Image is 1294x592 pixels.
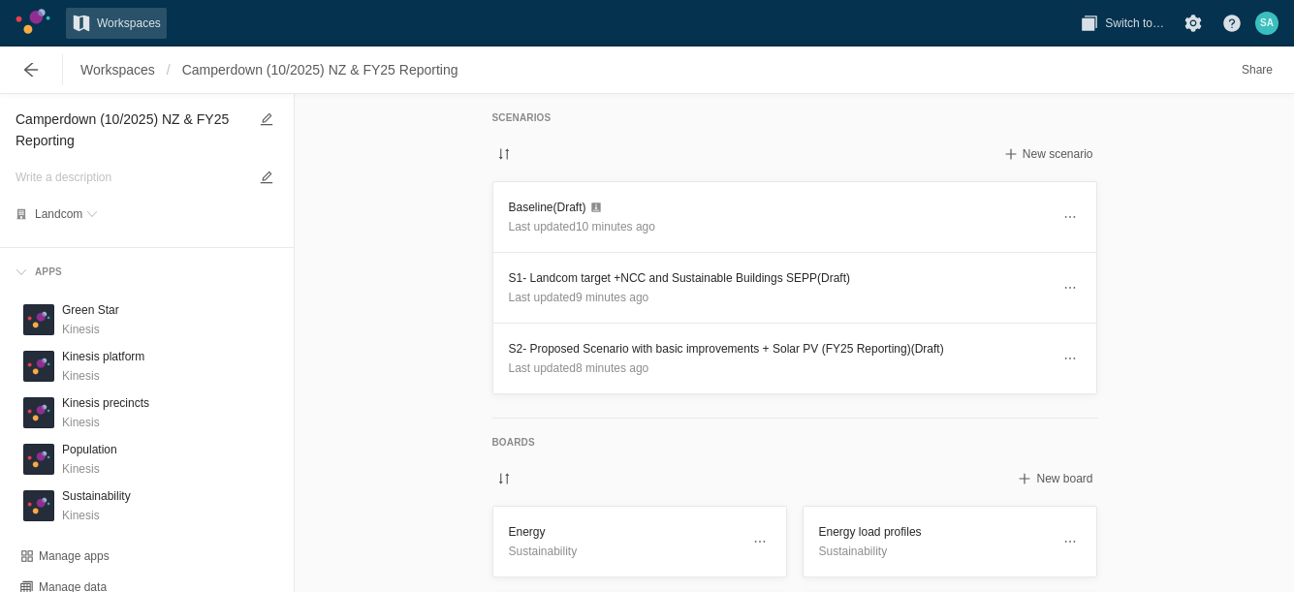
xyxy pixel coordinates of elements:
button: Landcom [35,204,98,224]
div: Apps [27,264,62,281]
div: KKinesis logoKinesis platformKinesis [16,343,278,389]
button: New scenario [999,142,1097,166]
a: Energy load profilesSustainability [803,506,1097,577]
div: K [23,490,54,521]
h3: Population [62,440,117,459]
span: New board [1036,471,1092,486]
div: KKinesis logoPopulationKinesis [16,436,278,483]
div: K [23,351,54,382]
span: New scenario [1023,146,1093,162]
h3: S1- Landcom target +NCC and Sustainable Buildings SEPP (Draft) [509,268,1050,288]
div: SA [1255,12,1278,35]
span: Workspaces [80,60,155,79]
span: Landcom [35,208,82,220]
span: Last updated 10 minutes ago [509,220,655,234]
textarea: Camperdown (10/2025) NZ & FY25 Reporting [16,108,247,152]
h3: S2- Proposed Scenario with basic improvements + Solar PV (FY25 Reporting) (Draft) [509,339,1050,358]
div: Apps [8,256,286,289]
div: K [23,304,54,335]
span: Last updated 9 minutes ago [509,291,649,304]
button: New board [1013,467,1096,490]
span: Camperdown (10/2025) NZ & FY25 Reporting [182,60,458,79]
h3: Kinesis platform [62,347,144,366]
div: K [23,444,54,475]
div: KKinesis logoKinesis precinctsKinesis [16,389,278,436]
a: S1- Landcom target +NCC and Sustainable Buildings SEPP(Draft)Last updated9 minutes ago [492,252,1097,324]
button: Share [1236,54,1278,85]
a: EnergySustainability [492,506,787,577]
div: K [23,397,54,428]
h5: Scenarios [492,109,1097,127]
h5: Boards [492,434,1097,452]
div: Manage apps [39,548,110,564]
div: KKinesis logoSustainabilityKinesis [16,483,278,529]
h3: Green Star [62,300,119,320]
p: Sustainability [509,542,740,561]
button: Manage apps [16,545,113,568]
p: Kinesis [62,506,131,525]
span: Last updated 8 minutes ago [509,361,649,375]
h3: Baseline (Draft) [509,198,1050,217]
h3: Sustainability [62,486,131,506]
p: Kinesis [62,366,144,386]
a: S2- Proposed Scenario with basic improvements + Solar PV (FY25 Reporting)(Draft)Last updated8 min... [492,323,1097,394]
span: Share [1242,60,1273,79]
p: Kinesis [62,413,149,432]
span: Workspaces [97,14,161,33]
h3: Kinesis precincts [62,393,149,413]
a: Camperdown (10/2025) NZ & FY25 Reporting [176,54,464,85]
h3: Energy load profiles [819,522,1050,542]
a: Baseline(Draft)Last updated10 minutes ago [492,181,1097,253]
span: / [161,54,176,85]
p: Sustainability [819,542,1050,561]
p: Kinesis [62,320,119,339]
button: Switch to… [1074,8,1170,39]
p: Kinesis [62,459,117,479]
a: Workspaces [75,54,161,85]
div: KKinesis logoGreen StarKinesis [16,296,278,343]
nav: Breadcrumb [75,54,463,85]
h3: Energy [509,522,740,542]
a: Workspaces [66,8,167,39]
span: Switch to… [1105,14,1164,33]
